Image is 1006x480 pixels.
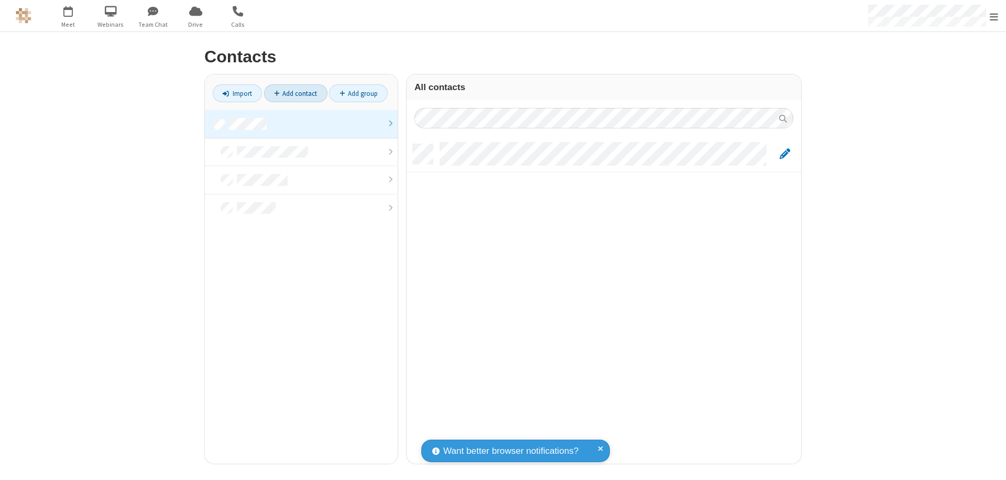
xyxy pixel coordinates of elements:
span: Drive [176,20,215,29]
iframe: Chat [980,453,998,473]
span: Meet [49,20,88,29]
h2: Contacts [204,48,802,66]
a: Add group [329,84,388,102]
span: Webinars [91,20,130,29]
a: Add contact [264,84,327,102]
img: QA Selenium DO NOT DELETE OR CHANGE [16,8,31,24]
h3: All contacts [414,82,793,92]
div: grid [407,136,801,464]
span: Want better browser notifications? [443,444,578,458]
span: Team Chat [134,20,173,29]
button: Edit [774,148,795,161]
a: Import [213,84,262,102]
span: Calls [218,20,258,29]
